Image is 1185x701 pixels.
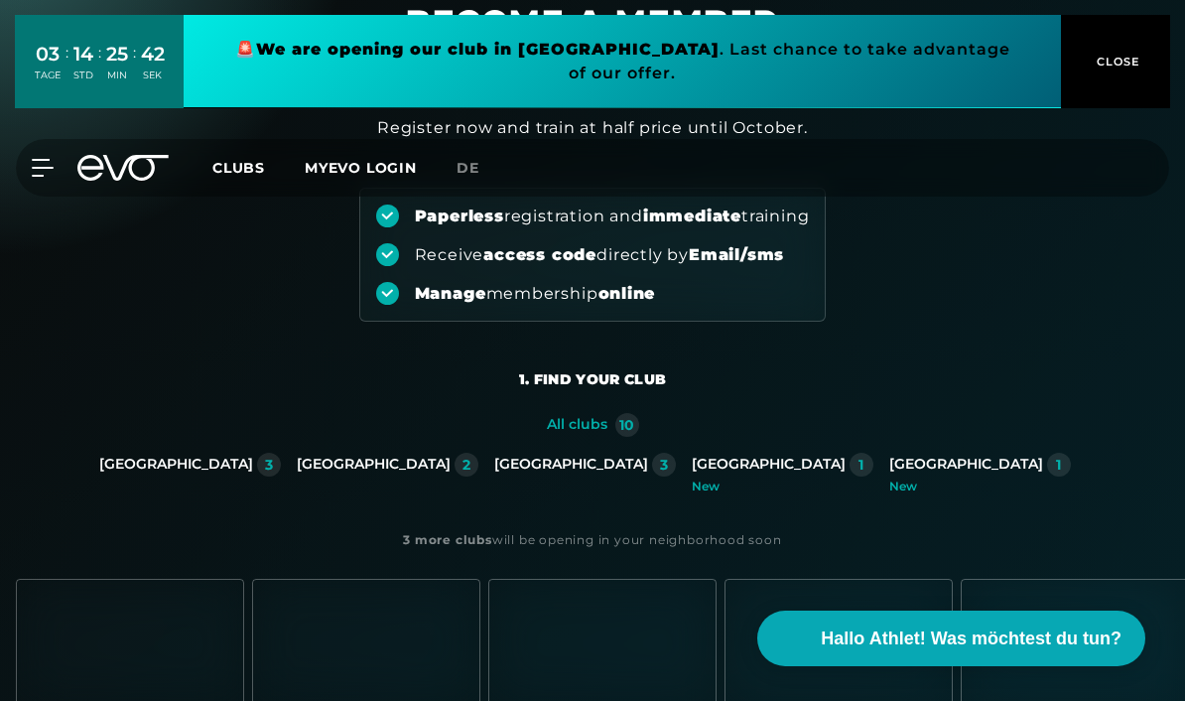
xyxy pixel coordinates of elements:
[141,40,165,69] div: 42
[494,456,648,474] div: [GEOGRAPHIC_DATA]
[689,245,784,264] strong: Email/sms
[1092,53,1140,70] span: CLOSE
[462,458,470,472] div: 2
[889,481,1071,492] div: New
[73,69,93,82] div: STD
[403,532,492,547] strong: 3 more clubs
[619,418,634,432] div: 10
[858,458,863,472] div: 1
[415,244,784,266] div: Receive directly by
[133,42,136,94] div: :
[889,456,1043,474] div: [GEOGRAPHIC_DATA]
[692,481,873,492] div: New
[457,159,479,177] span: de
[141,69,165,82] div: SEK
[519,369,667,389] div: 1. Find your club
[212,159,265,177] span: Clubs
[297,456,451,474] div: [GEOGRAPHIC_DATA]
[483,245,596,264] strong: access code
[99,456,253,474] div: [GEOGRAPHIC_DATA]
[598,284,656,303] strong: online
[106,40,128,69] div: 25
[457,157,503,180] a: de
[212,158,305,177] a: Clubs
[757,611,1145,666] button: Hallo Athlet! Was möchtest du tun?
[692,456,846,474] div: [GEOGRAPHIC_DATA]
[35,69,61,82] div: TAGE
[35,40,61,69] div: 03
[660,458,668,472] div: 3
[106,69,128,82] div: MIN
[66,42,68,94] div: :
[98,42,101,94] div: :
[1061,15,1170,108] button: CLOSE
[73,40,93,69] div: 14
[265,458,273,472] div: 3
[305,159,417,177] a: MYEVO LOGIN
[643,207,741,225] strong: immediate
[415,284,486,303] strong: Manage
[547,416,607,434] div: All clubs
[1056,458,1061,472] div: 1
[415,283,656,305] div: membership
[415,207,504,225] strong: Paperless
[821,626,1121,652] span: Hallo Athlet! Was möchtest du tun?
[415,206,810,227] div: registration and training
